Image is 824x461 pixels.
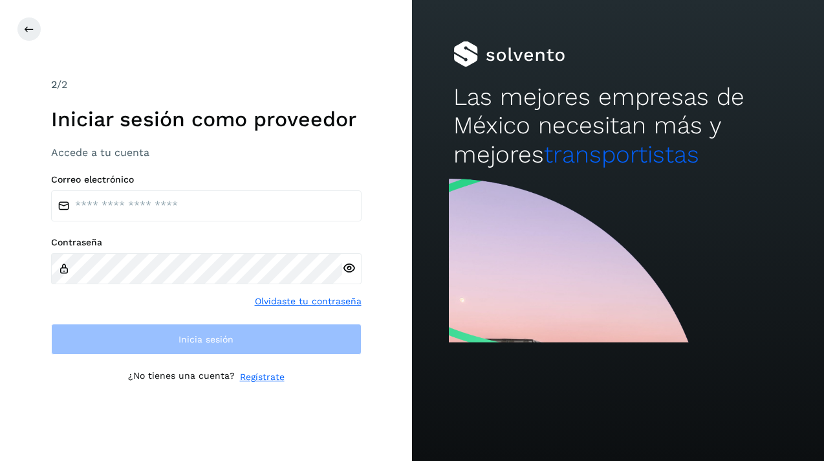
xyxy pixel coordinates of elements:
p: ¿No tienes una cuenta? [128,370,235,384]
span: 2 [51,78,57,91]
span: Inicia sesión [179,335,233,344]
a: Olvidaste tu contraseña [255,295,362,308]
div: /2 [51,77,362,93]
span: transportistas [544,141,699,168]
h1: Iniciar sesión como proveedor [51,107,362,131]
label: Contraseña [51,237,362,248]
button: Inicia sesión [51,324,362,355]
h3: Accede a tu cuenta [51,146,362,159]
h2: Las mejores empresas de México necesitan más y mejores [453,83,783,169]
label: Correo electrónico [51,174,362,185]
a: Regístrate [240,370,285,384]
